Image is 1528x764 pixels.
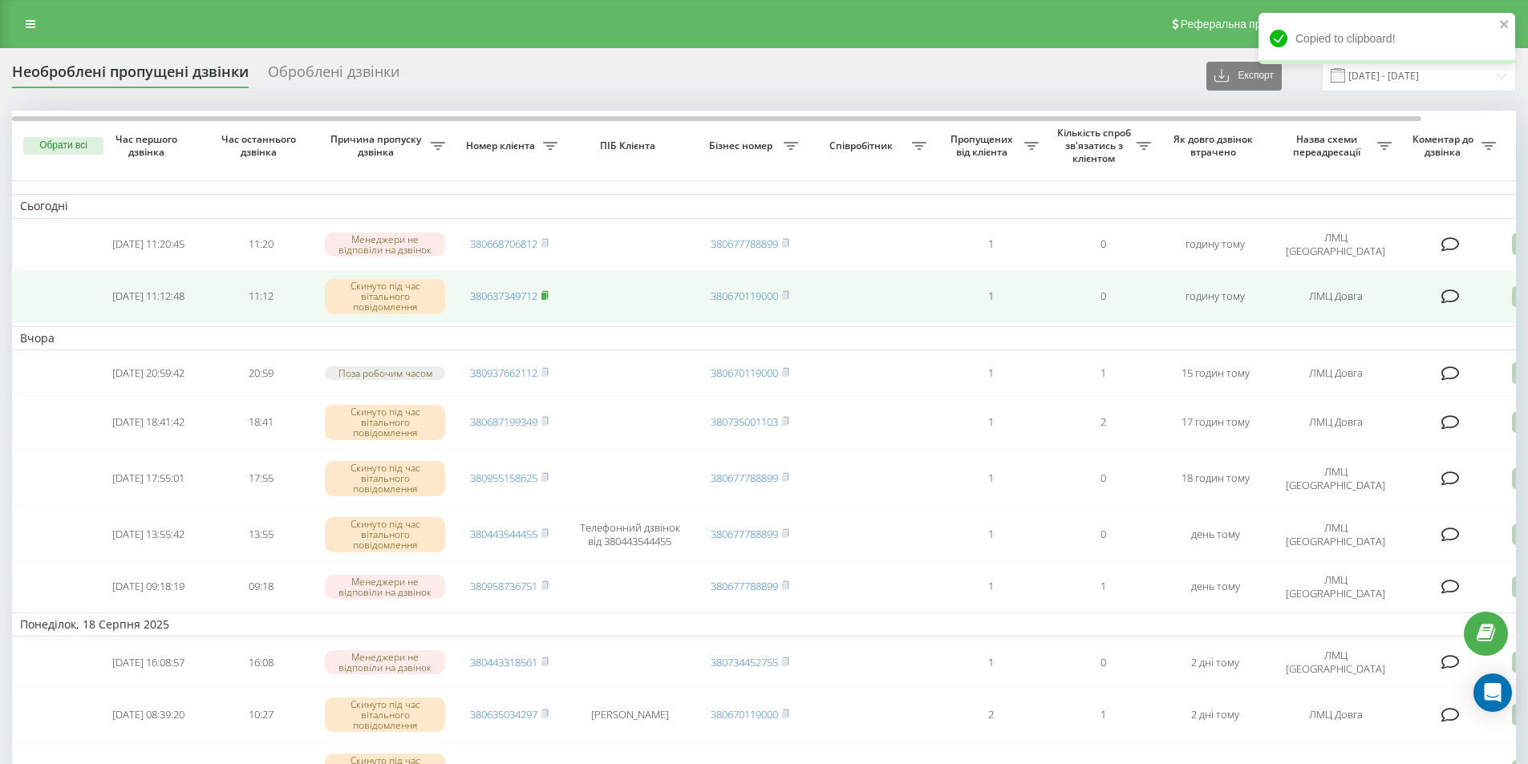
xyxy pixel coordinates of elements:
[1271,354,1400,393] td: ЛМЦ Довга
[205,270,317,323] td: 11:12
[711,527,778,541] a: 380677788899
[1047,354,1159,393] td: 1
[1258,13,1515,64] div: Copied to clipboard!
[942,133,1024,158] span: Пропущених від клієнта
[1181,18,1299,30] span: Реферальна програма
[814,139,912,152] span: Співробітник
[23,137,103,155] button: Обрати всі
[325,697,445,733] div: Скинуто під час вітального повідомлення
[205,640,317,685] td: 16:08
[1408,133,1481,158] span: Коментар до дзвінка
[1047,270,1159,323] td: 0
[934,354,1047,393] td: 1
[1047,688,1159,741] td: 1
[934,452,1047,505] td: 1
[565,508,694,561] td: Телефонний дзвінок від 380443544455
[1047,222,1159,267] td: 0
[325,575,445,599] div: Менеджери не відповіли на дзвінок
[205,354,317,393] td: 20:59
[711,471,778,485] a: 380677788899
[1271,396,1400,449] td: ЛМЦ Довга
[92,270,205,323] td: [DATE] 11:12:48
[934,396,1047,449] td: 1
[325,461,445,496] div: Скинуто під час вітального повідомлення
[711,414,778,429] a: 380735001103
[92,396,205,449] td: [DATE] 18:41:42
[92,688,205,741] td: [DATE] 08:39:20
[702,139,784,152] span: Бізнес номер
[205,564,317,609] td: 09:18
[934,222,1047,267] td: 1
[711,707,778,722] a: 380670119000
[1159,396,1271,449] td: 17 годин тому
[325,133,431,158] span: Причина пропуску дзвінка
[105,133,192,158] span: Час першого дзвінка
[470,471,537,485] a: 380955158625
[1047,564,1159,609] td: 1
[92,222,205,267] td: [DATE] 11:20:45
[470,527,537,541] a: 380443544455
[1473,673,1512,712] div: Open Intercom Messenger
[268,63,399,88] div: Оброблені дзвінки
[934,508,1047,561] td: 1
[325,517,445,552] div: Скинуто під час вітального повідомлення
[1499,18,1510,33] button: close
[325,366,445,380] div: Поза робочим часом
[470,366,537,380] a: 380937662112
[934,688,1047,741] td: 2
[1047,508,1159,561] td: 0
[1159,452,1271,505] td: 18 годин тому
[1271,688,1400,741] td: ЛМЦ Довга
[325,650,445,674] div: Менеджери не відповіли на дзвінок
[711,366,778,380] a: 380670119000
[1271,270,1400,323] td: ЛМЦ Довга
[1159,508,1271,561] td: день тому
[1271,452,1400,505] td: ЛМЦ [GEOGRAPHIC_DATA]
[711,236,778,251] a: 380677788899
[934,564,1047,609] td: 1
[217,133,304,158] span: Час останнього дзвінка
[12,63,249,88] div: Необроблені пропущені дзвінки
[1206,62,1282,91] button: Експорт
[1159,354,1271,393] td: 15 годин тому
[711,579,778,593] a: 380677788899
[1271,508,1400,561] td: ЛМЦ [GEOGRAPHIC_DATA]
[1047,640,1159,685] td: 0
[92,354,205,393] td: [DATE] 20:59:42
[470,289,537,303] a: 380637349712
[711,289,778,303] a: 380670119000
[565,688,694,741] td: [PERSON_NAME]
[1159,222,1271,267] td: годину тому
[205,508,317,561] td: 13:55
[1047,396,1159,449] td: 2
[92,452,205,505] td: [DATE] 17:55:01
[470,414,537,429] a: 380687199349
[1271,222,1400,267] td: ЛМЦ [GEOGRAPHIC_DATA]
[325,405,445,440] div: Скинуто під час вітального повідомлення
[470,707,537,722] a: 380635034297
[92,508,205,561] td: [DATE] 13:55:42
[1159,564,1271,609] td: день тому
[470,236,537,251] a: 380668706812
[1172,133,1258,158] span: Як довго дзвінок втрачено
[205,396,317,449] td: 18:41
[92,640,205,685] td: [DATE] 16:08:57
[205,222,317,267] td: 11:20
[1271,564,1400,609] td: ЛМЦ [GEOGRAPHIC_DATA]
[711,655,778,669] a: 380734452755
[461,139,543,152] span: Номер клієнта
[205,452,317,505] td: 17:55
[1279,133,1377,158] span: Назва схеми переадресації
[579,139,680,152] span: ПІБ Клієнта
[934,270,1047,323] td: 1
[1271,640,1400,685] td: ЛМЦ [GEOGRAPHIC_DATA]
[205,688,317,741] td: 10:27
[1055,127,1137,164] span: Кількість спроб зв'язатись з клієнтом
[92,564,205,609] td: [DATE] 09:18:19
[1159,688,1271,741] td: 2 дні тому
[470,579,537,593] a: 380958736751
[934,640,1047,685] td: 1
[1159,270,1271,323] td: годину тому
[325,279,445,314] div: Скинуто під час вітального повідомлення
[325,232,445,257] div: Менеджери не відповіли на дзвінок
